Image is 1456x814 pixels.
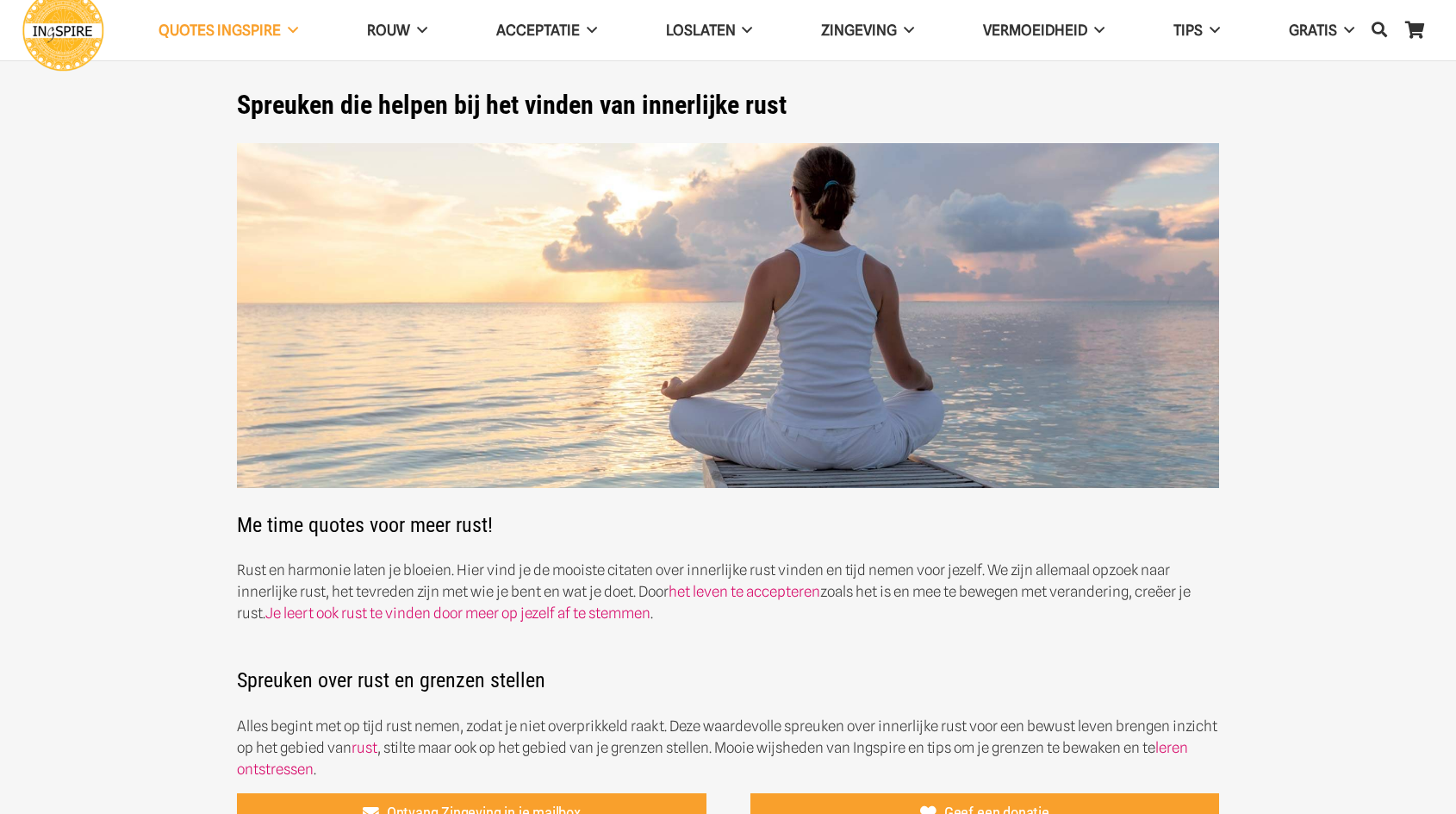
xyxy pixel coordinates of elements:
a: Zoeken [1362,9,1397,51]
h2: Me time quotes voor meer rust! [237,143,1219,538]
span: GRATIS [1289,22,1337,39]
p: Alles begint met op tijd rust nemen, zodat je niet overprikkeld raakt. Deze waardevolle spreuken ... [237,716,1219,780]
h2: Spreuken over rust en grenzen stellen [237,647,1219,693]
span: Acceptatie [496,22,580,39]
img: Innerlijke rust spreuken van ingspire voor balans en geluk [237,143,1219,489]
span: Zingeving [821,22,897,39]
a: Je leert ook rust te vinden door meer op jezelf af te stemmen [265,604,650,622]
p: Rust en harmonie laten je bloeien. Hier vind je de mooiste citaten over innerlijke rust vinden en... [237,560,1219,624]
a: het leven te accepteren [669,583,820,600]
h1: Spreuken die helpen bij het vinden van innerlijke rust [237,90,1219,121]
a: VERMOEIDHEID [949,9,1139,53]
a: rust [352,739,377,756]
span: TIPS [1173,22,1203,39]
a: Acceptatie [462,9,632,53]
a: Loslaten [632,9,787,53]
a: GRATIS [1254,9,1389,53]
a: QUOTES INGSPIRE [124,9,333,53]
a: TIPS [1139,9,1254,53]
span: ROUW [367,22,410,39]
span: QUOTES INGSPIRE [159,22,281,39]
span: Loslaten [666,22,736,39]
a: leren ontstressen [237,739,1188,778]
a: ROUW [333,9,462,53]
a: Zingeving [787,9,949,53]
span: VERMOEIDHEID [983,22,1087,39]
